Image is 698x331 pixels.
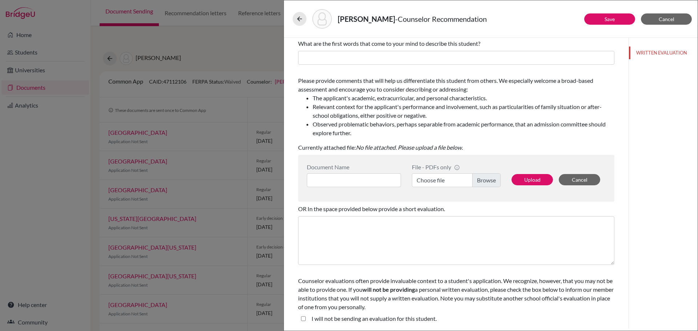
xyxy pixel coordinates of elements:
[298,277,614,310] span: Counselor evaluations often provide invaluable context to a student's application. We recognize, ...
[298,73,614,155] div: Currently attached file:
[307,164,401,170] div: Document Name
[312,314,437,323] label: I will not be sending an evaluation for this student.
[356,144,463,151] i: No file attached. Please upload a file below.
[629,47,698,59] button: WRITTEN EVALUATION
[559,174,600,185] button: Cancel
[412,164,501,170] div: File - PDFs only
[298,205,445,212] span: OR In the space provided below provide a short evaluation.
[338,15,395,23] strong: [PERSON_NAME]
[395,15,487,23] span: - Counselor Recommendation
[313,120,614,137] li: Observed problematic behaviors, perhaps separable from academic performance, that an admission co...
[298,40,480,47] span: What are the first words that come to your mind to describe this student?
[298,77,614,137] span: Please provide comments that will help us differentiate this student from others. We especially w...
[454,165,460,170] span: info
[362,286,415,293] b: will not be providing
[412,173,501,187] label: Choose file
[512,174,553,185] button: Upload
[313,102,614,120] li: Relevant context for the applicant's performance and involvement, such as particularities of fami...
[313,94,614,102] li: The applicant's academic, extracurricular, and personal characteristics.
